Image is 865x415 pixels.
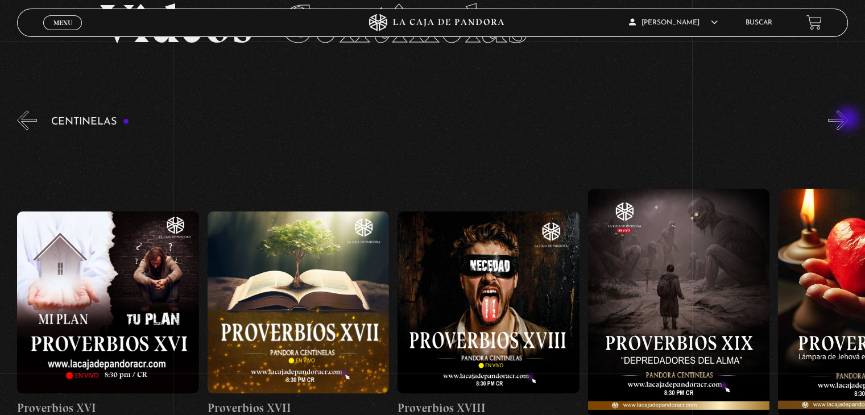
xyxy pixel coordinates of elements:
[53,19,72,26] span: Menu
[17,110,37,130] button: Previous
[51,117,129,127] h3: Centinelas
[629,19,718,26] span: [PERSON_NAME]
[828,110,848,130] button: Next
[806,15,822,30] a: View your shopping cart
[49,28,76,36] span: Cerrar
[746,19,772,26] a: Buscar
